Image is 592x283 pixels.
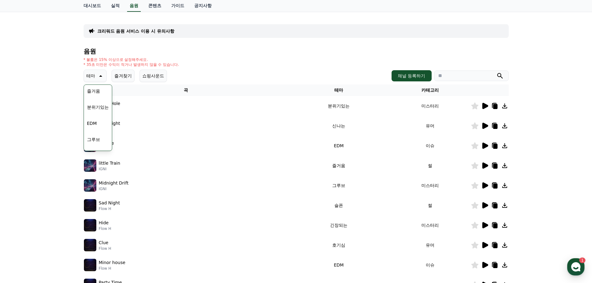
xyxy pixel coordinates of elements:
[99,186,129,191] p: IGNI
[85,133,103,146] button: 그루브
[288,215,389,235] td: 긴장되는
[99,220,109,226] p: Hide
[99,259,126,266] p: Minor house
[99,206,120,211] p: Flow H
[389,195,471,215] td: 썰
[288,136,389,156] td: EDM
[97,28,174,34] a: 크리워드 음원 서비스 이용 시 유의사항
[389,136,471,156] td: 이슈
[389,116,471,136] td: 유머
[84,70,107,82] button: 테마
[84,259,96,271] img: music
[85,149,98,162] button: 슬픈
[99,160,120,167] p: little Train
[20,206,23,211] span: 홈
[63,197,65,202] span: 1
[96,206,103,211] span: 설정
[99,240,108,246] p: Clue
[84,219,96,231] img: music
[85,84,103,98] button: 즐거움
[288,195,389,215] td: 슬픈
[389,156,471,176] td: 썰
[389,255,471,275] td: 이슈
[288,156,389,176] td: 즐거움
[84,159,96,172] img: music
[288,84,389,96] th: 테마
[140,70,167,82] button: 쇼핑사운드
[86,71,95,80] p: 테마
[99,266,126,271] p: Flow H
[99,167,120,171] p: IGNI
[99,120,120,127] p: Moonlight
[84,84,288,96] th: 곡
[99,180,129,186] p: Midnight Drift
[85,100,111,114] button: 분위기있는
[84,179,96,192] img: music
[288,235,389,255] td: 호기심
[99,200,120,206] p: Sad Night
[389,176,471,195] td: 미스터리
[84,57,179,62] p: * 볼륨은 15% 이상으로 설정해주세요.
[84,199,96,212] img: music
[389,235,471,255] td: 유머
[84,48,509,55] h4: 음원
[85,116,99,130] button: EDM
[57,207,64,212] span: 대화
[80,197,119,212] a: 설정
[389,84,471,96] th: 카테고리
[288,176,389,195] td: 그루브
[84,62,179,67] p: * 35초 미만은 수익이 적거나 발생하지 않을 수 있습니다.
[288,96,389,116] td: 분위기있는
[84,239,96,251] img: music
[389,215,471,235] td: 미스터리
[41,197,80,212] a: 1대화
[389,96,471,116] td: 미스터리
[99,246,111,251] p: Flow H
[99,226,111,231] p: Flow H
[288,255,389,275] td: EDM
[392,70,431,81] button: 채널 등록하기
[112,70,135,82] button: 즐겨찾기
[2,197,41,212] a: 홈
[288,116,389,136] td: 신나는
